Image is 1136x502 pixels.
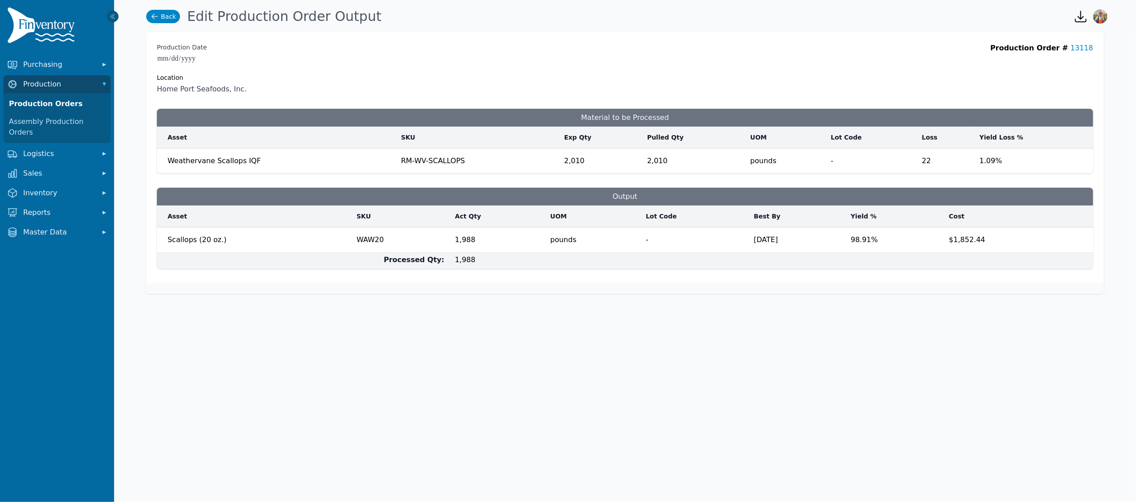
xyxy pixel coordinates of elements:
span: Inventory [23,188,94,198]
th: SKU [396,127,559,148]
td: RM-WV-SCALLOPS [396,148,559,174]
button: Inventory [4,184,111,202]
span: - [831,152,911,166]
span: Scallops (20 oz.) [168,231,346,245]
button: Production [4,75,111,93]
th: SKU [351,206,450,227]
button: Sales [4,165,111,182]
img: Finventory [7,7,78,47]
div: Location [157,73,247,82]
th: Cost [943,206,1065,227]
span: % [996,156,1002,165]
span: Reports [23,207,94,218]
h3: Output [157,188,1093,206]
th: Lot Code [640,206,748,227]
span: - [646,229,743,245]
th: Exp Qty [559,127,642,148]
span: 1,988 [455,229,540,245]
img: Sera Wheeler [1093,9,1107,24]
h3: Material to be Processed [157,109,1093,127]
span: $1,852.44 [949,231,1060,245]
span: pounds [550,229,635,245]
a: Assembly Production Orders [5,113,109,141]
th: Pulled Qty [642,127,745,148]
span: [DATE] [754,229,840,245]
th: Asset [157,206,351,227]
th: Asset [157,127,396,148]
th: UOM [545,206,640,227]
span: Logistics [23,148,94,159]
label: Production Date [157,43,207,52]
button: Purchasing [4,56,111,74]
span: 1,988 [455,255,476,264]
td: 98.91 [845,227,943,253]
span: Production [23,79,94,90]
td: 1.09 [974,148,1093,174]
th: Lot Code [825,127,916,148]
button: Master Data [4,223,111,241]
th: Loss [917,127,974,148]
th: Yield Loss % [974,127,1093,148]
td: 22 [917,148,974,174]
span: 2,010 [647,150,739,166]
h1: Edit Production Order Output [187,8,381,25]
th: Best By [749,206,845,227]
span: Home Port Seafoods, Inc. [157,84,247,95]
span: % [871,235,878,244]
td: WAW20 [351,227,450,253]
a: Back [146,10,180,23]
td: Processed Qty: [157,253,450,269]
button: Logistics [4,145,111,163]
span: Master Data [23,227,94,238]
a: 13118 [1070,44,1093,52]
th: Act Qty [450,206,545,227]
button: Reports [4,204,111,222]
span: Purchasing [23,59,94,70]
span: Sales [23,168,94,179]
a: Production Orders [5,95,109,113]
span: pounds [750,150,820,166]
th: Yield % [845,206,943,227]
span: Weathervane Scallops IQF [168,156,261,165]
span: Production Order # [990,44,1068,52]
td: 2,010 [559,148,642,174]
th: UOM [745,127,826,148]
